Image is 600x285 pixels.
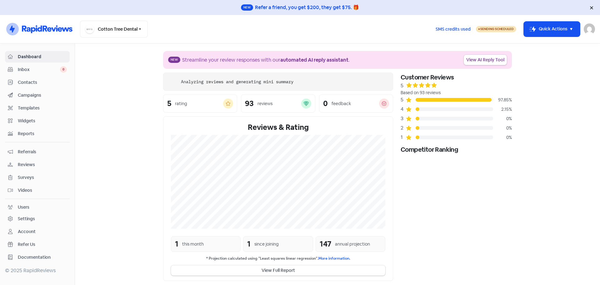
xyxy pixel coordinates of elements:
div: 4 [401,105,406,113]
a: SMS credits used [430,25,476,32]
small: * Projection calculated using "Least squares linear regression". [171,256,385,262]
div: Reviews & Rating [171,122,385,133]
button: View Full Report [171,265,385,276]
div: Account [18,228,36,235]
div: 0% [493,115,512,122]
img: User [584,23,595,35]
a: Account [5,226,70,237]
span: Templates [18,105,67,111]
div: 5 [401,82,403,89]
div: annual projection [335,241,370,247]
a: Referrals [5,146,70,158]
span: Referrals [18,149,67,155]
span: New [241,4,253,11]
a: Widgets [5,115,70,127]
span: Sending Scheduled [480,27,514,31]
div: 0% [493,134,512,141]
a: 93reviews [241,94,315,113]
div: feedback [332,100,351,107]
span: Surveys [18,174,67,181]
div: 3 [401,115,406,122]
b: automated AI reply assistant [280,57,348,63]
a: Templates [5,102,70,114]
span: SMS credits used [436,26,471,33]
a: Campaigns [5,89,70,101]
a: Refer Us [5,239,70,250]
a: 0feedback [319,94,393,113]
span: New [168,57,180,63]
div: 1 [401,134,406,141]
div: reviews [257,100,272,107]
a: Users [5,201,70,213]
div: 93 [245,100,254,107]
span: Refer Us [18,241,67,248]
div: 97.85% [493,97,512,103]
button: Quick Actions [524,22,580,37]
span: Dashboard [18,53,67,60]
a: Surveys [5,172,70,183]
div: Competitor Ranking [401,145,512,154]
div: 1 [247,238,251,250]
div: Users [18,204,29,211]
span: Documentation [18,254,67,261]
a: Inbox 0 [5,64,70,75]
a: Dashboard [5,51,70,63]
div: Analyzing reviews and generating mini summary [181,79,293,85]
div: since joining [254,241,279,247]
div: 1 [175,238,178,250]
span: Reports [18,130,67,137]
div: Customer Reviews [401,73,512,82]
span: Contacts [18,79,67,86]
a: Sending Scheduled [476,25,516,33]
span: Inbox [18,66,60,73]
span: Videos [18,187,67,194]
div: 5 [167,100,171,107]
div: 147 [320,238,331,250]
div: Refer a friend, you get $200, they get $75. 🎁 [255,4,359,11]
span: 0 [60,66,67,73]
button: Cotton Tree Dental [80,21,148,38]
div: 0% [493,125,512,131]
span: Campaigns [18,92,67,99]
div: 5 [401,96,406,104]
a: More information. [318,256,350,261]
div: rating [175,100,187,107]
div: Streamline your review responses with our . [182,56,350,64]
div: this month [182,241,204,247]
a: Documentation [5,252,70,263]
span: Widgets [18,118,67,124]
a: Reviews [5,159,70,170]
div: Based on 93 reviews [401,89,512,96]
a: View AI Reply Tool [464,55,507,65]
a: Videos [5,185,70,196]
div: Settings [18,216,35,222]
a: Reports [5,128,70,140]
div: © 2025 RapidReviews [5,267,70,274]
a: Contacts [5,77,70,88]
span: Reviews [18,161,67,168]
a: Settings [5,213,70,225]
a: 5rating [163,94,237,113]
div: 2 [401,124,406,132]
div: 0 [323,100,328,107]
div: 2.15% [493,106,512,113]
